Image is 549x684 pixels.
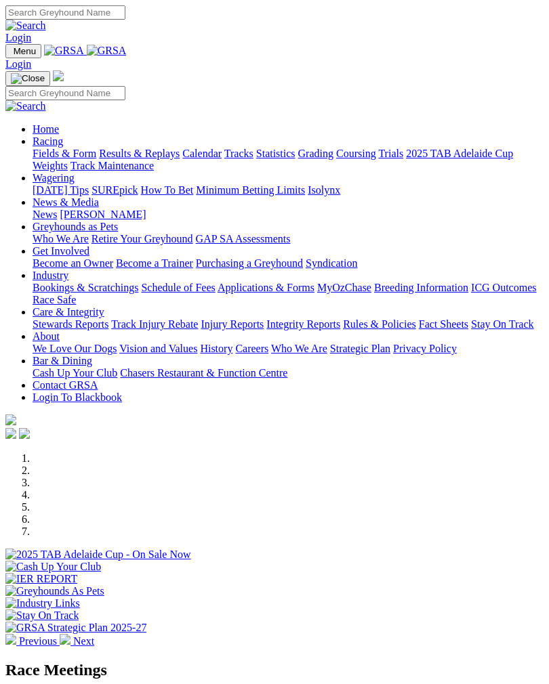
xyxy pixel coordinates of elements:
a: Login [5,32,31,43]
div: Bar & Dining [33,367,544,379]
a: Contact GRSA [33,379,98,391]
a: Stewards Reports [33,318,108,330]
a: Race Safe [33,294,76,305]
a: Minimum Betting Limits [196,184,305,196]
a: SUREpick [91,184,138,196]
img: chevron-right-pager-white.svg [60,634,70,645]
a: GAP SA Assessments [196,233,291,244]
a: Calendar [182,148,222,159]
img: logo-grsa-white.png [5,414,16,425]
div: Wagering [33,184,544,196]
a: ICG Outcomes [471,282,536,293]
a: Fact Sheets [419,318,468,330]
a: Privacy Policy [393,343,457,354]
a: Retire Your Greyhound [91,233,193,244]
a: Previous [5,635,60,647]
a: [DATE] Tips [33,184,89,196]
a: Tracks [224,148,253,159]
a: Weights [33,160,68,171]
a: Greyhounds as Pets [33,221,118,232]
input: Search [5,5,125,20]
img: Close [11,73,45,84]
a: Integrity Reports [266,318,340,330]
button: Toggle navigation [5,44,41,58]
a: We Love Our Dogs [33,343,117,354]
a: Next [60,635,94,647]
a: Track Injury Rebate [111,318,198,330]
img: GRSA Strategic Plan 2025-27 [5,622,146,634]
a: Coursing [336,148,376,159]
a: Vision and Values [119,343,197,354]
a: Applications & Forms [218,282,314,293]
img: 2025 TAB Adelaide Cup - On Sale Now [5,549,191,561]
img: Search [5,100,46,112]
span: Menu [14,46,36,56]
a: News & Media [33,196,99,208]
img: IER REPORT [5,573,77,585]
img: chevron-left-pager-white.svg [5,634,16,645]
div: Industry [33,282,544,306]
a: Statistics [256,148,296,159]
a: MyOzChase [317,282,371,293]
img: Industry Links [5,597,80,610]
a: Track Maintenance [70,160,154,171]
img: GRSA [44,45,84,57]
a: Login To Blackbook [33,391,122,403]
img: Stay On Track [5,610,79,622]
a: Syndication [306,257,357,269]
div: About [33,343,544,355]
a: News [33,209,57,220]
a: Stay On Track [471,318,533,330]
a: Trials [378,148,403,159]
a: [PERSON_NAME] [60,209,146,220]
a: Home [33,123,59,135]
a: About [33,330,60,342]
a: Care & Integrity [33,306,104,318]
div: Racing [33,148,544,172]
input: Search [5,86,125,100]
img: logo-grsa-white.png [53,70,64,81]
a: Rules & Policies [343,318,416,330]
a: Breeding Information [374,282,468,293]
img: twitter.svg [19,428,30,439]
div: Get Involved [33,257,544,270]
img: facebook.svg [5,428,16,439]
h2: Race Meetings [5,661,544,679]
a: Careers [235,343,268,354]
a: Racing [33,135,63,147]
img: Search [5,20,46,32]
a: 2025 TAB Adelaide Cup [406,148,513,159]
a: Login [5,58,31,70]
a: Get Involved [33,245,89,257]
span: Previous [19,635,57,647]
a: Purchasing a Greyhound [196,257,303,269]
a: History [200,343,232,354]
a: Bar & Dining [33,355,92,366]
a: Become an Owner [33,257,113,269]
img: Greyhounds As Pets [5,585,104,597]
a: Cash Up Your Club [33,367,117,379]
a: Strategic Plan [330,343,390,354]
img: Cash Up Your Club [5,561,101,573]
a: Bookings & Scratchings [33,282,138,293]
a: Who We Are [33,233,89,244]
button: Toggle navigation [5,71,50,86]
a: Industry [33,270,68,281]
a: Schedule of Fees [141,282,215,293]
a: Chasers Restaurant & Function Centre [120,367,287,379]
a: How To Bet [141,184,194,196]
a: Grading [298,148,333,159]
a: Fields & Form [33,148,96,159]
a: Results & Replays [99,148,180,159]
a: Isolynx [308,184,340,196]
div: Greyhounds as Pets [33,233,544,245]
a: Wagering [33,172,75,184]
img: GRSA [87,45,127,57]
span: Next [73,635,94,647]
a: Injury Reports [201,318,264,330]
a: Become a Trainer [116,257,193,269]
a: Who We Are [271,343,327,354]
div: Care & Integrity [33,318,544,330]
div: News & Media [33,209,544,221]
